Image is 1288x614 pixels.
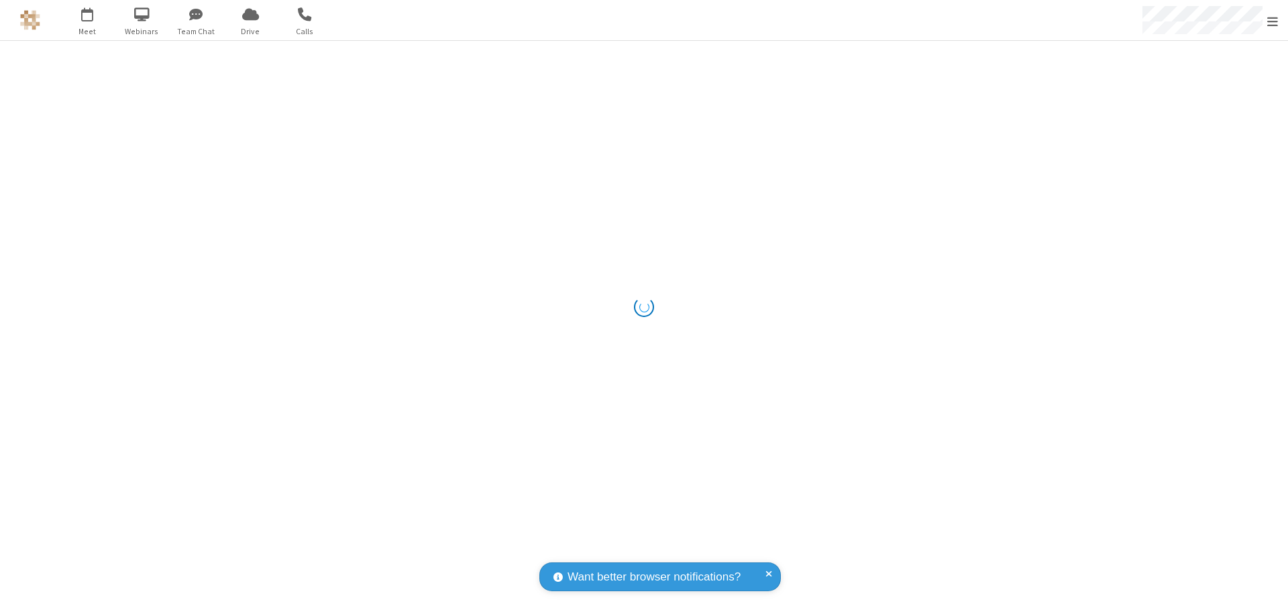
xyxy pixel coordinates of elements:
[171,25,221,38] span: Team Chat
[20,10,40,30] img: QA Selenium DO NOT DELETE OR CHANGE
[280,25,330,38] span: Calls
[225,25,276,38] span: Drive
[117,25,167,38] span: Webinars
[62,25,113,38] span: Meet
[568,568,741,586] span: Want better browser notifications?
